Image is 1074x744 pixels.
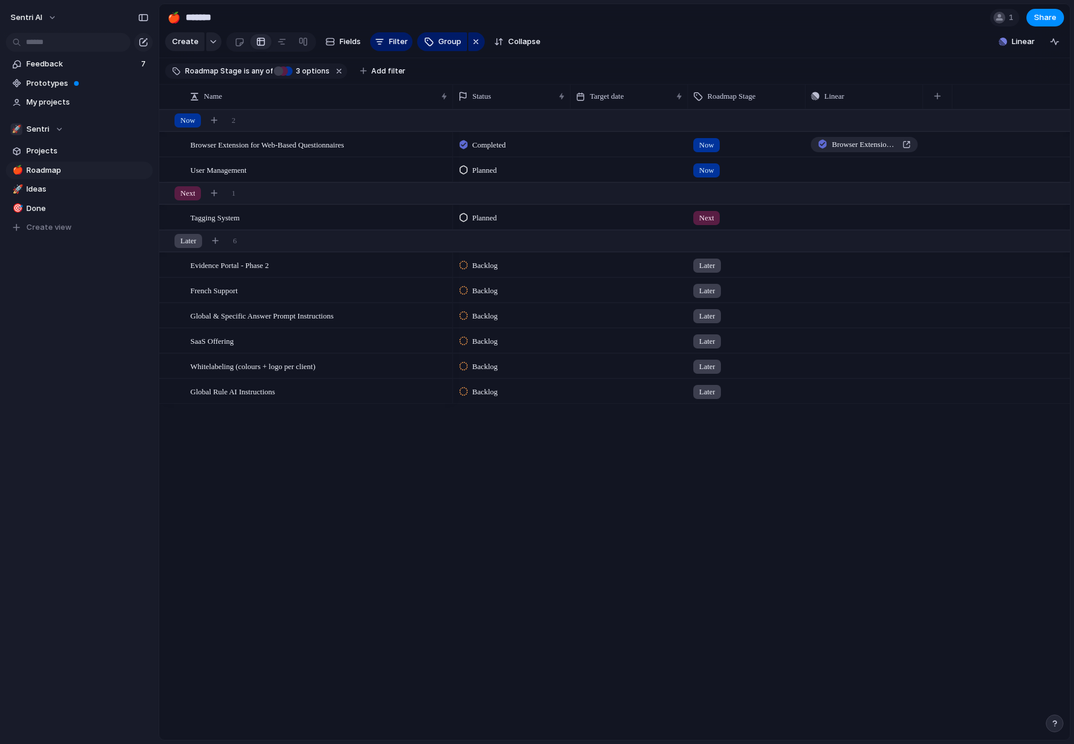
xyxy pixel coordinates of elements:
a: Projects [6,142,153,160]
button: Create view [6,219,153,236]
button: Share [1026,9,1064,26]
span: Target date [590,91,624,102]
span: 1 [1009,12,1017,24]
span: Next [180,187,195,199]
span: Browser Extension for Web-Based Questionnaires [190,138,344,151]
span: Planned [472,165,497,176]
span: Backlog [472,386,498,398]
span: Later [699,361,715,373]
button: 🚀 [11,183,22,195]
span: Roadmap Stage [707,91,756,102]
span: Global Rule AI Instructions [190,384,275,398]
span: Fields [340,36,361,48]
span: 2 [231,115,236,126]
span: Now [180,115,195,126]
span: 7 [141,58,148,70]
span: Feedback [26,58,137,70]
span: Evidence Portal - Phase 2 [190,258,269,272]
a: Browser Extension for Web-Based Questionnaires [811,137,918,152]
div: 🚀 [12,183,21,196]
span: Status [472,91,491,102]
span: Backlog [472,361,498,373]
a: Prototypes [6,75,153,92]
span: Done [26,203,149,215]
span: Sentri [26,123,49,135]
button: Sentri AI [5,8,63,27]
span: Filter [389,36,408,48]
span: User Management [190,163,247,176]
div: 🎯 [12,202,21,215]
span: Create [172,36,199,48]
span: Share [1034,12,1056,24]
div: 🚀 [11,123,22,135]
button: Create [165,32,204,51]
span: My projects [26,96,149,108]
button: 🎯 [11,203,22,215]
span: Backlog [472,260,498,272]
span: options [293,66,330,76]
span: Later [699,260,715,272]
span: Add filter [371,66,405,76]
span: Prototypes [26,78,149,89]
span: Tagging System [190,210,240,224]
span: Projects [26,145,149,157]
span: Collapse [508,36,541,48]
span: Sentri AI [11,12,42,24]
span: Roadmap Stage [185,66,241,76]
span: Later [180,235,196,247]
span: Create view [26,222,72,233]
a: 🎯Done [6,200,153,217]
button: isany of [241,65,275,78]
span: any of [250,66,273,76]
span: Backlog [472,285,498,297]
span: Later [699,336,715,347]
span: Later [699,386,715,398]
span: is [244,66,250,76]
span: Now [699,139,714,151]
button: 3 options [274,65,332,78]
span: Whitelabeling (colours + logo per client) [190,359,316,373]
span: Roadmap [26,165,149,176]
button: Add filter [353,63,412,79]
a: 🚀Ideas [6,180,153,198]
button: Linear [994,33,1039,51]
span: Browser Extension for Web-Based Questionnaires [832,139,898,150]
span: 6 [233,235,237,247]
span: Later [699,285,715,297]
div: 🍎 [12,163,21,177]
span: Group [438,36,461,48]
span: Completed [472,139,506,151]
span: SaaS Offering [190,334,234,347]
button: 🍎 [11,165,22,176]
span: French Support [190,283,238,297]
span: Later [699,310,715,322]
button: Filter [370,32,412,51]
span: 3 [293,66,302,75]
span: Global & Specific Answer Prompt Instructions [190,309,334,322]
span: Linear [1012,36,1035,48]
button: Group [417,32,467,51]
span: 1 [231,187,236,199]
span: Ideas [26,183,149,195]
span: Linear [824,91,844,102]
button: 🍎 [165,8,183,27]
button: Fields [321,32,365,51]
button: 🚀Sentri [6,120,153,138]
div: 🍎 [167,9,180,25]
a: My projects [6,93,153,111]
a: 🍎Roadmap [6,162,153,179]
span: Planned [472,212,497,224]
span: Backlog [472,336,498,347]
span: Now [699,165,714,176]
a: Feedback7 [6,55,153,73]
button: Collapse [489,32,545,51]
span: Name [204,91,222,102]
span: Next [699,212,714,224]
span: Backlog [472,310,498,322]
